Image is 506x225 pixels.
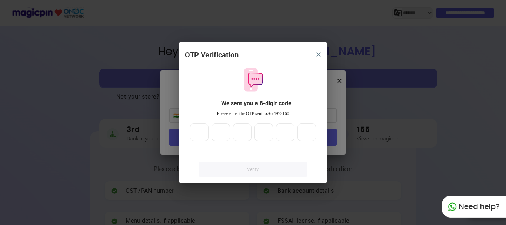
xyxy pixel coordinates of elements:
img: otpMessageIcon.11fa9bf9.svg [240,67,266,92]
div: We sent you a 6-digit code [191,99,321,107]
img: 8zTxi7IzMsfkYqyYgBgfvSHvmzQA9juT1O3mhMgBDT8p5s20zMZ2JbefE1IEBlkXHwa7wAFxGwdILBLhkAAAAASUVORK5CYII= [316,52,321,57]
div: Need help? [442,196,506,218]
div: Please enter the OTP sent to 7674972160 [185,110,321,117]
img: whatapp_green.7240e66a.svg [448,202,457,211]
a: Verify [199,162,307,177]
div: OTP Verification [185,50,239,60]
button: close [312,48,325,61]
